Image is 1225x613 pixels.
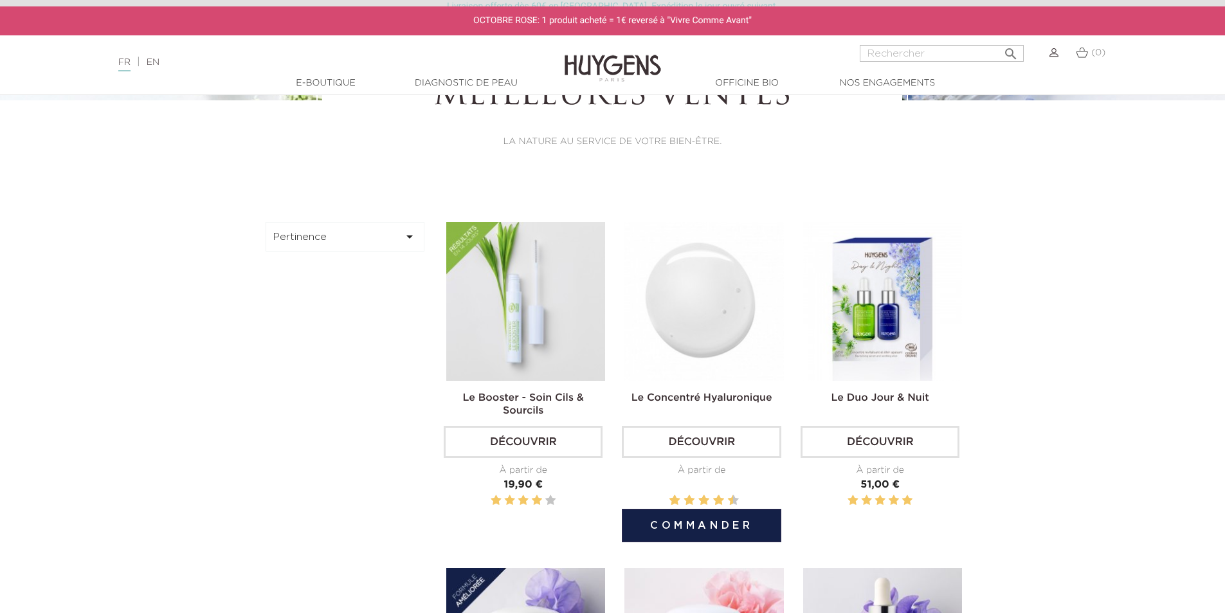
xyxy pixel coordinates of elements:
[402,77,531,90] a: Diagnostic de peau
[725,493,727,509] label: 9
[902,493,912,509] label: 5
[681,493,683,509] label: 3
[801,464,959,477] div: À partir de
[711,493,712,509] label: 7
[463,393,584,416] a: Le Booster - Soin Cils & Sourcils
[446,222,605,381] img: Le Booster - Soin Cils & Sourcils
[889,493,899,509] label: 4
[147,58,159,67] a: EN
[801,426,959,458] a: Découvrir
[667,493,669,509] label: 1
[444,426,603,458] a: Découvrir
[831,393,929,403] a: Le Duo Jour & Nuit
[565,34,661,84] img: Huygens
[861,493,871,509] label: 2
[112,55,501,70] div: |
[262,77,390,90] a: E-Boutique
[730,493,736,509] label: 10
[875,493,885,509] label: 3
[631,393,772,403] a: Le Concentré Hyaluronique
[1091,48,1105,57] span: (0)
[622,426,781,458] a: Découvrir
[504,480,543,490] span: 19,90 €
[686,493,693,509] label: 4
[683,77,812,90] a: Officine Bio
[848,493,858,509] label: 1
[532,493,542,509] label: 4
[999,41,1022,59] button: 
[860,45,1024,62] input: Rechercher
[518,493,529,509] label: 3
[266,222,425,252] button: Pertinence
[118,58,131,71] a: FR
[701,493,707,509] label: 6
[504,493,514,509] label: 2
[402,229,417,244] i: 
[444,464,603,477] div: À partir de
[491,493,501,509] label: 1
[860,480,900,490] span: 51,00 €
[545,493,556,509] label: 5
[358,135,867,149] p: LA NATURE AU SERVICE DE VOTRE BIEN-ÊTRE.
[622,464,781,477] div: À partir de
[622,509,781,542] button: Commander
[358,77,867,116] h1: Meilleures Ventes
[803,222,962,381] img: Le Duo Jour & Nuit
[1003,42,1019,58] i: 
[696,493,698,509] label: 5
[716,493,722,509] label: 8
[823,77,952,90] a: Nos engagements
[671,493,678,509] label: 2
